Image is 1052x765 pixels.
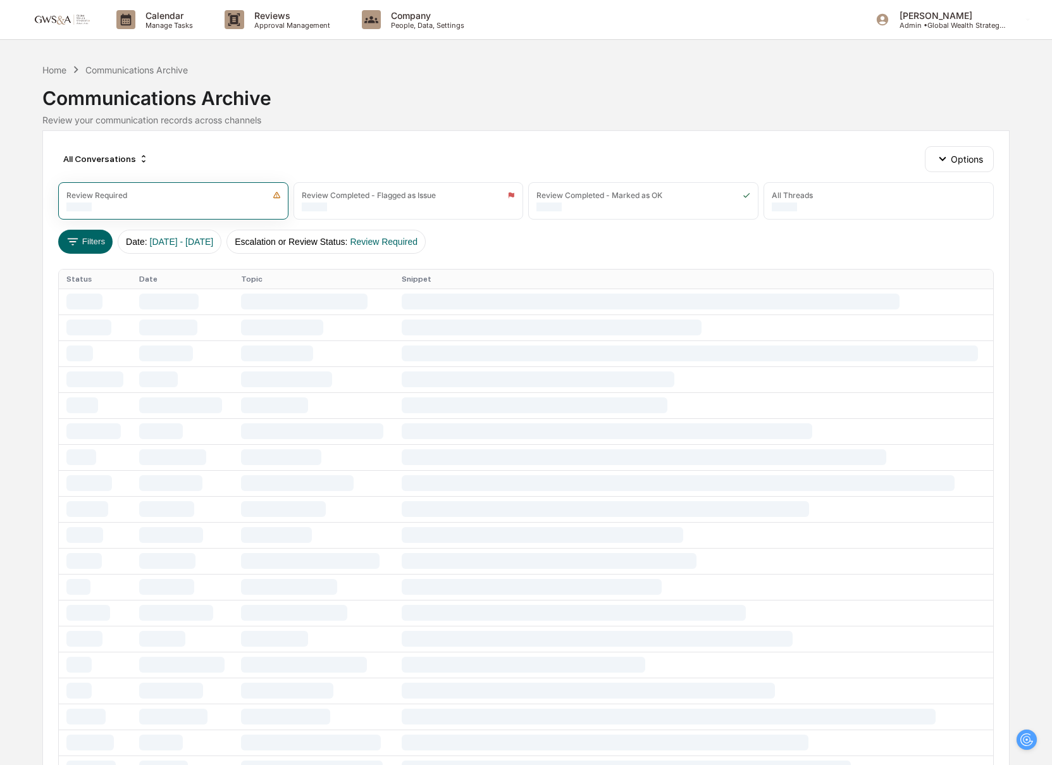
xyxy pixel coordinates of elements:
img: logo [30,13,91,25]
div: Communications Archive [85,65,188,75]
div: Review Required [66,190,127,200]
div: All Conversations [58,149,154,169]
img: icon [743,191,750,199]
span: Review Required [350,237,418,247]
th: Topic [233,270,394,289]
div: Communications Archive [42,77,1010,109]
button: Escalation or Review Status:Review Required [226,230,426,254]
span: [DATE] - [DATE] [150,237,214,247]
div: Review Completed - Marked as OK [536,190,662,200]
button: Filters [58,230,113,254]
img: icon [507,191,515,199]
div: Review your communication records across channels [42,115,1010,125]
p: Approval Management [244,21,337,30]
p: Admin • Global Wealth Strategies Associates [889,21,1007,30]
th: Status [59,270,132,289]
button: Options [925,146,994,171]
p: Calendar [135,10,199,21]
img: icon [273,191,281,199]
div: Home [42,65,66,75]
th: Date [132,270,233,289]
button: Date:[DATE] - [DATE] [118,230,221,254]
p: Reviews [244,10,337,21]
div: Review Completed - Flagged as Issue [302,190,436,200]
p: [PERSON_NAME] [889,10,1007,21]
p: People, Data, Settings [381,21,471,30]
th: Snippet [394,270,994,289]
p: Company [381,10,471,21]
div: All Threads [772,190,813,200]
p: Manage Tasks [135,21,199,30]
